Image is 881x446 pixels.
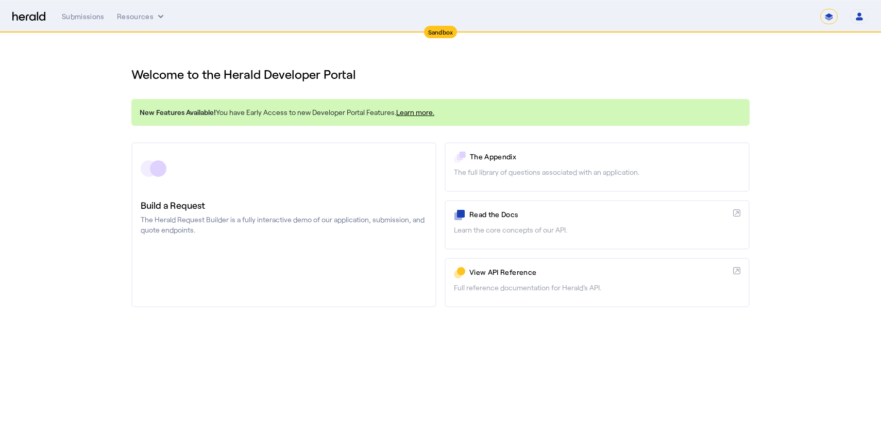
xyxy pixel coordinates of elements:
[454,167,740,177] p: The full library of questions associated with an application.
[454,283,740,293] p: Full reference documentation for Herald's API.
[140,108,216,117] span: New Features Available!
[141,198,427,212] h3: Build a Request
[469,267,729,277] p: View API Reference
[141,214,427,235] p: The Herald Request Builder is a fully interactive demo of our application, submission, and quote ...
[445,200,750,250] a: Read the DocsLearn the core concepts of our API.
[445,142,750,192] a: The AppendixThe full library of questions associated with an application.
[424,26,458,38] div: Sandbox
[62,11,105,22] div: Submissions
[140,107,741,118] p: You have Early Access to new Developer Portal Features.
[131,142,436,307] a: Build a RequestThe Herald Request Builder is a fully interactive demo of our application, submiss...
[454,225,740,235] p: Learn the core concepts of our API.
[396,108,434,117] a: Learn more.
[445,258,750,307] a: View API ReferenceFull reference documentation for Herald's API.
[117,11,166,22] button: Resources dropdown menu
[469,209,729,220] p: Read the Docs
[470,152,740,162] p: The Appendix
[12,12,45,22] img: Herald Logo
[131,66,750,82] h1: Welcome to the Herald Developer Portal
